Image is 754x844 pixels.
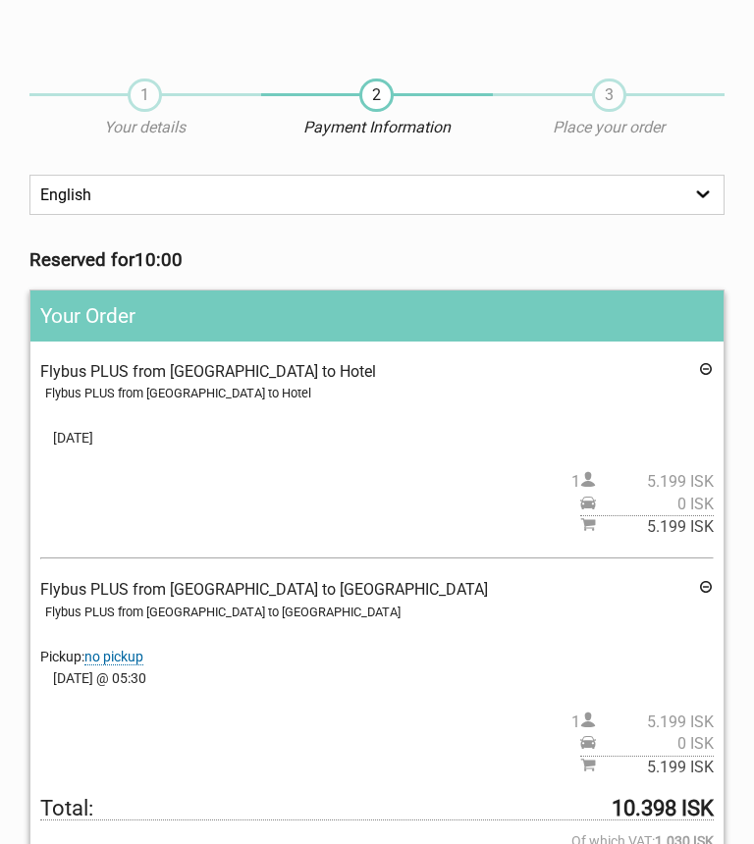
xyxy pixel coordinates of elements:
span: 1 [128,79,162,112]
span: Pickup price [580,733,714,755]
span: Subtotal [580,756,714,778]
div: Flybus PLUS from [GEOGRAPHIC_DATA] to [GEOGRAPHIC_DATA] [45,602,714,623]
span: 5.199 ISK [596,712,714,733]
strong: 10.398 ISK [612,798,714,819]
span: 1 person(s) [571,471,714,493]
h3: Reserved for [29,249,725,271]
span: Total to be paid [40,798,714,820]
span: 0 ISK [596,494,714,515]
span: 2 [359,79,394,112]
span: [DATE] [40,427,714,448]
span: 5.199 ISK [596,516,714,538]
span: Pickup price [580,494,714,515]
span: [DATE] @ 05:30 [40,667,714,689]
div: Flybus PLUS from [GEOGRAPHIC_DATA] to Hotel [45,383,714,404]
p: Your details [29,117,261,138]
span: 0 ISK [596,733,714,755]
span: 3 [592,79,626,112]
p: Place your order [493,117,725,138]
span: 1 person(s) [571,712,714,733]
span: Flybus PLUS from [GEOGRAPHIC_DATA] to [GEOGRAPHIC_DATA] [40,580,488,599]
span: Change pickup place [84,649,143,665]
p: Payment Information [261,117,493,138]
strong: 10:00 [135,249,183,271]
h2: Your Order [30,290,724,342]
span: 5.199 ISK [596,471,714,493]
span: 5.199 ISK [596,757,714,778]
span: Subtotal [580,515,714,538]
span: Flybus PLUS from [GEOGRAPHIC_DATA] to Hotel [40,362,376,381]
span: Pickup: [40,649,143,665]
